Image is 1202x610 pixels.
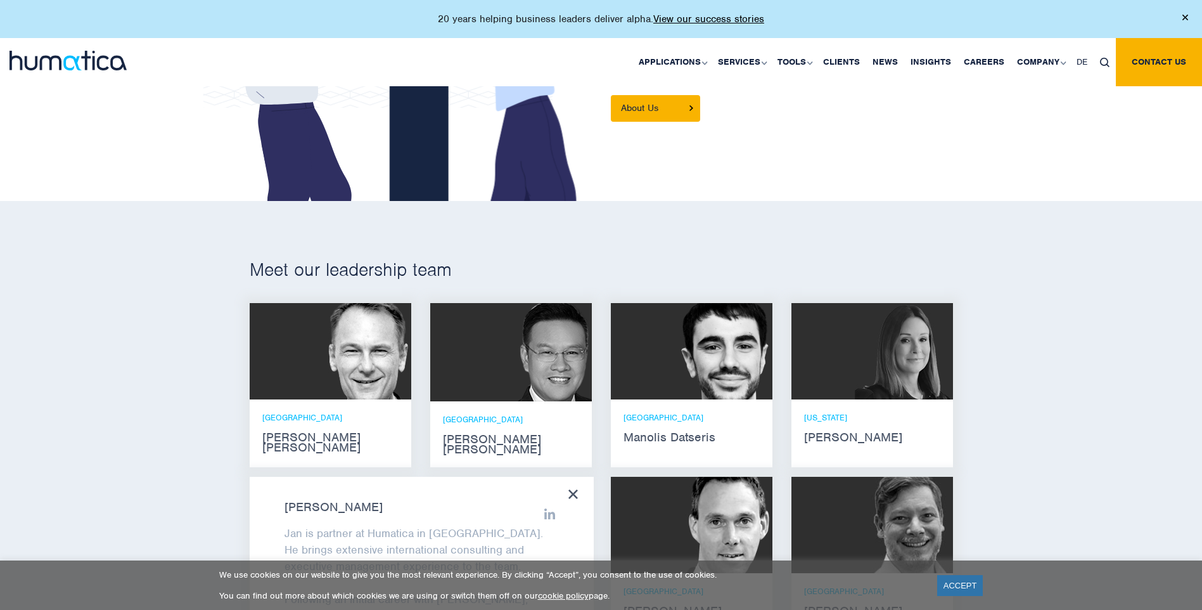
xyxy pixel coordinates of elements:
a: Clients [817,38,866,86]
p: 20 years helping business leaders deliver alpha. [438,13,764,25]
a: DE [1070,38,1094,86]
a: cookie policy [538,590,589,601]
a: ACCEPT [937,575,983,596]
p: [US_STATE] [804,412,940,423]
img: logo [10,51,127,70]
p: You can find out more about which cookies we are using or switch them off on our page. [219,590,921,601]
a: Contact us [1116,38,1202,86]
a: Insights [904,38,957,86]
a: Applications [632,38,712,86]
a: About Us [611,95,700,122]
img: Manolis Datseris [674,303,772,399]
p: Jan is partner at Humatica in [GEOGRAPHIC_DATA]. He brings extensive international consulting and... [285,525,559,574]
img: About Us [689,105,693,111]
strong: [PERSON_NAME] [804,432,940,443]
img: Melissa Mounce [855,303,953,399]
strong: [PERSON_NAME] [285,502,559,512]
img: Jen Jee Chan [484,303,592,401]
p: [GEOGRAPHIC_DATA] [443,414,579,425]
p: [GEOGRAPHIC_DATA] [262,412,399,423]
a: Tools [771,38,817,86]
a: News [866,38,904,86]
p: We use cookies on our website to give you the most relevant experience. By clicking “Accept”, you... [219,569,921,580]
p: [GEOGRAPHIC_DATA] [623,412,760,423]
img: Claudio Limacher [855,477,953,573]
h2: Meet our leadership team [250,258,953,281]
strong: [PERSON_NAME] [PERSON_NAME] [262,432,399,453]
strong: Manolis Datseris [623,432,760,443]
a: Services [712,38,771,86]
img: search_icon [1100,58,1109,67]
img: Andros Payne [313,303,411,399]
a: View our success stories [653,13,764,25]
span: DE [1077,56,1087,67]
a: Careers [957,38,1011,86]
strong: [PERSON_NAME] [PERSON_NAME] [443,434,579,455]
a: Company [1011,38,1070,86]
img: Andreas Knobloch [674,477,772,573]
